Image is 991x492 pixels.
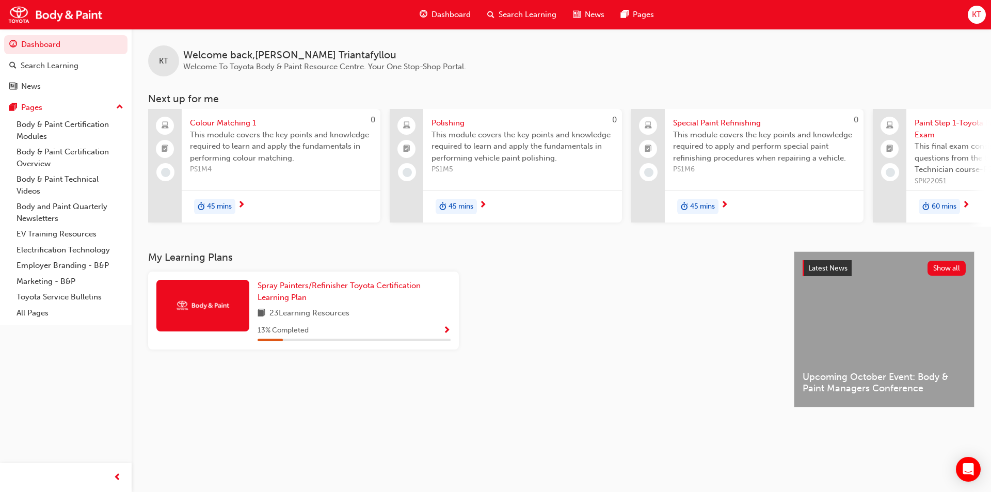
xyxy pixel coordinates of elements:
span: guage-icon [420,8,427,21]
span: Show Progress [443,326,451,336]
h3: Next up for me [132,93,991,105]
span: News [585,9,604,21]
a: All Pages [12,305,127,321]
span: Dashboard [431,9,471,21]
a: Spray Painters/Refinisher Toyota Certification Learning Plan [258,280,451,303]
span: news-icon [9,82,17,91]
a: guage-iconDashboard [411,4,479,25]
span: 45 mins [449,201,473,213]
span: booktick-icon [403,142,410,156]
span: pages-icon [621,8,629,21]
span: laptop-icon [886,119,893,133]
span: prev-icon [114,471,121,484]
button: Pages [4,98,127,117]
a: News [4,77,127,96]
span: KT [159,55,168,67]
span: KT [972,9,981,21]
a: 0Colour Matching 1This module covers the key points and knowledge required to learn and apply the... [148,109,380,223]
div: Search Learning [21,60,78,72]
span: PS1M6 [673,164,855,176]
a: search-iconSearch Learning [479,4,565,25]
span: learningRecordVerb_NONE-icon [403,168,412,177]
button: DashboardSearch LearningNews [4,33,127,98]
span: laptop-icon [403,119,410,133]
span: search-icon [487,8,494,21]
button: Show all [928,261,966,276]
span: next-icon [721,201,728,210]
a: Body & Paint Technical Videos [12,171,127,199]
span: 45 mins [690,201,715,213]
span: This module covers the key points and knowledge required to apply and perform special paint refin... [673,129,855,164]
div: News [21,81,41,92]
img: Trak [5,3,106,26]
span: This module covers the key points and knowledge required to learn and apply the fundamentals in p... [190,129,372,164]
span: booktick-icon [162,142,169,156]
span: Pages [633,9,654,21]
span: next-icon [479,201,487,210]
span: Special Paint Refinishing [673,117,855,129]
span: book-icon [258,307,265,320]
h3: My Learning Plans [148,251,777,263]
span: Colour Matching 1 [190,117,372,129]
a: Latest NewsShow all [803,260,966,277]
span: PS1M5 [431,164,614,176]
span: 60 mins [932,201,956,213]
span: duration-icon [681,200,688,213]
a: 0Special Paint RefinishingThis module covers the key points and knowledge required to apply and p... [631,109,864,223]
a: Employer Branding - B&P [12,258,127,274]
span: 0 [612,115,617,124]
span: 13 % Completed [258,325,309,337]
div: Open Intercom Messenger [956,457,981,482]
span: booktick-icon [886,142,893,156]
a: Dashboard [4,35,127,54]
a: pages-iconPages [613,4,662,25]
span: Latest News [808,264,848,273]
a: Body and Paint Quarterly Newsletters [12,199,127,226]
span: Welcome back , [PERSON_NAME] Triantafyllou [183,50,466,61]
span: duration-icon [439,200,446,213]
a: Toyota Service Bulletins [12,289,127,305]
span: 45 mins [207,201,232,213]
a: Search Learning [4,56,127,75]
span: Welcome To Toyota Body & Paint Resource Centre. Your One Stop-Shop Portal. [183,62,466,71]
span: Search Learning [499,9,556,21]
span: 0 [854,115,858,124]
span: learningRecordVerb_NONE-icon [644,168,653,177]
span: 0 [371,115,375,124]
a: Body & Paint Certification Overview [12,144,127,171]
span: up-icon [116,101,123,114]
a: 0PolishingThis module covers the key points and knowledge required to learn and apply the fundame... [390,109,622,223]
a: Electrification Technology [12,242,127,258]
a: EV Training Resources [12,226,127,242]
span: Spray Painters/Refinisher Toyota Certification Learning Plan [258,281,421,302]
span: PS1M4 [190,164,372,176]
span: 23 Learning Resources [269,307,349,320]
span: pages-icon [9,103,17,113]
span: next-icon [962,201,970,210]
span: news-icon [573,8,581,21]
button: KT [968,6,986,24]
span: duration-icon [198,200,205,213]
span: laptop-icon [645,119,652,133]
span: duration-icon [922,200,930,213]
span: guage-icon [9,40,17,50]
span: next-icon [237,201,245,210]
span: Upcoming October Event: Body & Paint Managers Conference [803,371,966,394]
a: Latest NewsShow allUpcoming October Event: Body & Paint Managers Conference [794,251,974,407]
span: learningRecordVerb_NONE-icon [161,168,170,177]
a: Marketing - B&P [12,274,127,290]
div: Pages [21,102,42,114]
span: This module covers the key points and knowledge required to learn and apply the fundamentals in p... [431,129,614,164]
a: news-iconNews [565,4,613,25]
img: Trak [174,299,231,312]
span: Polishing [431,117,614,129]
span: search-icon [9,61,17,71]
a: Body & Paint Certification Modules [12,117,127,144]
button: Show Progress [443,324,451,337]
span: learningRecordVerb_NONE-icon [886,168,895,177]
span: laptop-icon [162,119,169,133]
span: booktick-icon [645,142,652,156]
